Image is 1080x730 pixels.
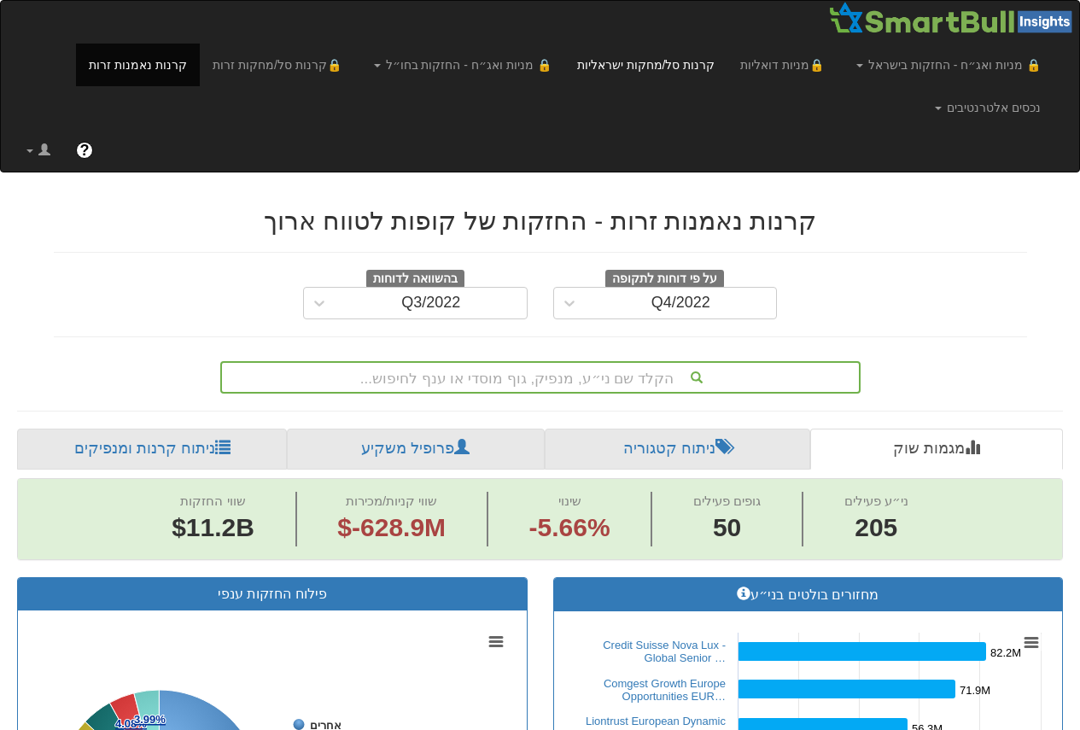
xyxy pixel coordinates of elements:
span: בהשוואה לדוחות [366,270,464,289]
span: גופים פעילים [693,493,761,508]
span: ני״ע פעילים [844,493,908,508]
tspan: 82.2M [990,646,1021,659]
h3: פילוח החזקות ענפי [31,587,514,602]
a: נכסים אלטרנטיבים [922,86,1054,129]
a: ניתוח קטגוריה [545,429,810,470]
a: קרנות נאמנות זרות [76,44,200,86]
span: $-628.9M [337,513,446,541]
span: שווי החזקות [180,493,245,508]
a: 🔒 מניות ואג״ח - החזקות בחו״ל [361,44,564,86]
span: 205 [844,510,908,546]
a: ניתוח קרנות ומנפיקים [17,429,287,470]
tspan: 3.99% [134,713,166,726]
span: על פי דוחות לתקופה [605,270,724,289]
a: מגמות שוק [810,429,1063,470]
a: 🔒 מניות ואג״ח - החזקות בישראל [844,44,1054,86]
a: Comgest Growth Europe Opportunities EUR… [604,677,726,703]
a: פרופיל משקיע [287,429,544,470]
a: Credit Suisse Nova Lux - Global Senior … [603,639,726,664]
div: הקלד שם ני״ע, מנפיק, גוף מוסדי או ענף לחיפוש... [222,363,859,392]
a: 🔒מניות דואליות [727,44,844,86]
tspan: 71.9M [960,684,990,697]
span: -5.66% [529,510,610,546]
span: שווי קניות/מכירות [346,493,437,508]
a: 🔒קרנות סל/מחקות זרות [200,44,360,86]
div: Q3/2022 [401,295,460,312]
img: Smartbull [828,1,1079,35]
h3: מחזורים בולטים בני״ע [567,587,1050,603]
h2: קרנות נאמנות זרות - החזקות של קופות לטווח ארוך [54,207,1027,235]
a: ? [63,129,106,172]
span: $11.2B [172,513,254,541]
div: Q4/2022 [651,295,710,312]
tspan: 4.08% [115,717,147,730]
span: שינוי [558,493,581,508]
span: ? [79,142,89,159]
span: 50 [693,510,761,546]
a: קרנות סל/מחקות ישראליות [564,44,728,86]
